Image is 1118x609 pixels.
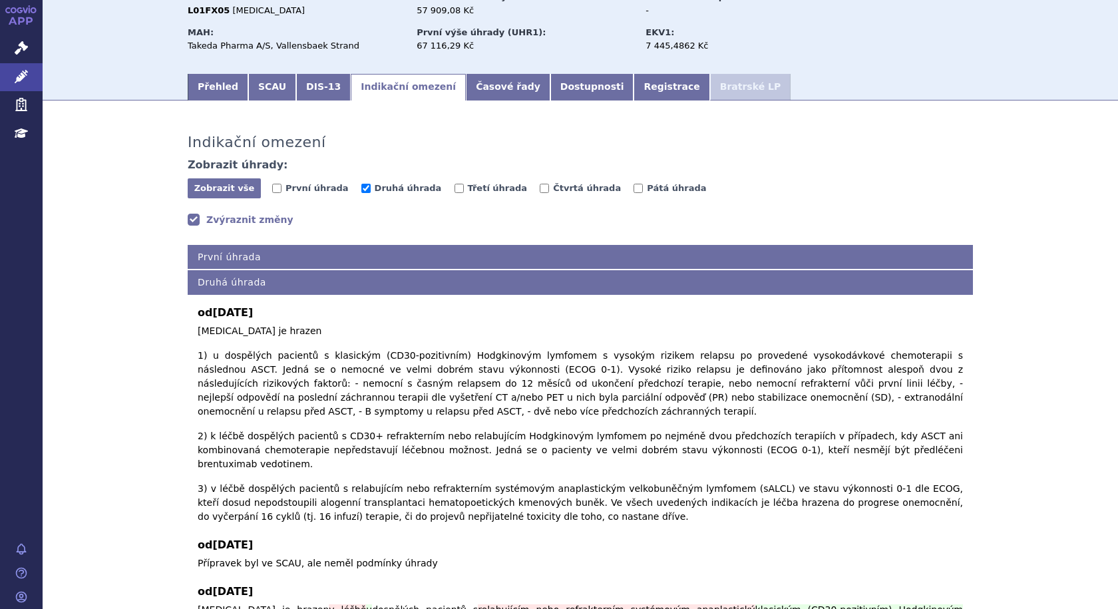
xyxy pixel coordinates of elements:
[212,538,253,551] span: [DATE]
[272,184,281,193] input: První úhrada
[188,134,326,151] h3: Indikační omezení
[417,5,633,17] div: 57 909,08 Kč
[634,74,709,101] a: Registrace
[188,270,973,295] h4: Druhá úhrada
[417,27,546,37] strong: První výše úhrady (UHR1):
[351,74,466,101] a: Indikační omezení
[188,40,404,52] div: Takeda Pharma A/S, Vallensbaek Strand
[194,183,255,193] span: Zobrazit vše
[646,27,674,37] strong: EKV1:
[188,158,288,172] h4: Zobrazit úhrady:
[198,305,963,321] b: od
[188,213,293,226] a: Zvýraznit změny
[198,537,963,553] b: od
[375,183,442,193] span: Druhá úhrada
[188,178,261,198] button: Zobrazit vše
[188,74,248,101] a: Přehled
[553,183,621,193] span: Čtvrtá úhrada
[198,325,963,522] span: [MEDICAL_DATA] je hrazen 1) u dospělých pacientů s klasickým (CD30-pozitivním) Hodgkinovým lymfom...
[417,40,633,52] div: 67 116,29 Kč
[212,585,253,598] span: [DATE]
[285,183,348,193] span: První úhrada
[188,5,230,15] strong: L01FX05
[361,184,371,193] input: Druhá úhrada
[296,74,351,101] a: DIS-13
[188,245,973,270] h4: První úhrada
[646,40,795,52] div: 7 445,4862 Kč
[646,5,795,17] div: -
[634,184,643,193] input: Pátá úhrada
[468,183,528,193] span: Třetí úhrada
[248,74,296,101] a: SCAU
[188,27,214,37] strong: MAH:
[455,184,464,193] input: Třetí úhrada
[233,5,305,15] span: [MEDICAL_DATA]
[550,74,634,101] a: Dostupnosti
[212,306,253,319] span: [DATE]
[466,74,550,101] a: Časové řady
[198,558,438,568] span: Přípravek byl ve SCAU, ale neměl podmínky úhrady
[198,584,963,600] b: od
[647,183,706,193] span: Pátá úhrada
[540,184,549,193] input: Čtvrtá úhrada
